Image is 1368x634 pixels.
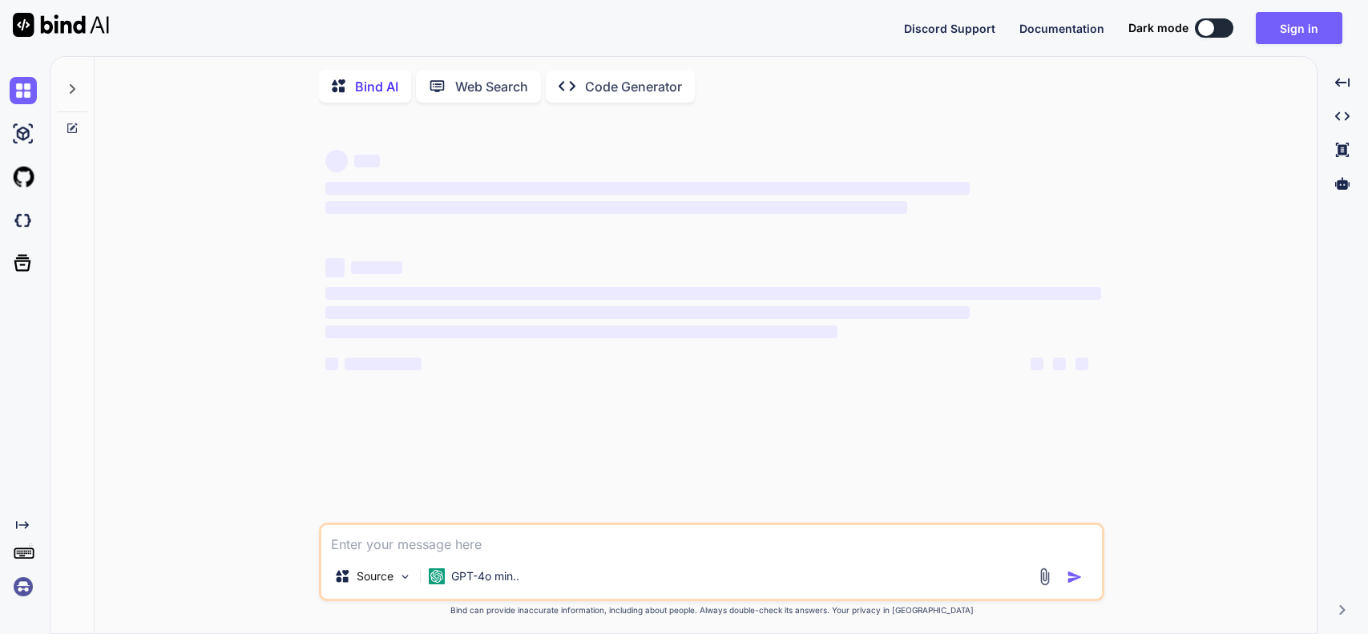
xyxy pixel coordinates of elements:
p: Source [357,568,393,584]
img: githubLight [10,164,37,191]
span: Discord Support [904,22,995,35]
span: ‌ [325,287,1101,300]
img: attachment [1035,567,1054,586]
img: Bind AI [13,13,109,37]
span: Dark mode [1128,20,1188,36]
span: ‌ [325,201,907,214]
span: ‌ [345,357,422,370]
img: GPT-4o mini [429,568,445,584]
button: Discord Support [904,20,995,37]
img: Pick Models [398,570,412,584]
p: Bind can provide inaccurate information, including about people. Always double-check its answers.... [319,604,1104,616]
span: ‌ [1031,357,1043,370]
span: ‌ [351,261,402,274]
span: ‌ [354,155,380,168]
p: Code Generator [585,77,682,96]
p: Web Search [455,77,528,96]
p: Bind AI [355,77,398,96]
span: ‌ [325,258,345,277]
img: icon [1067,569,1083,585]
p: GPT-4o min.. [451,568,519,584]
img: ai-studio [10,120,37,147]
img: darkCloudIdeIcon [10,207,37,234]
button: Sign in [1256,12,1342,44]
img: chat [10,77,37,104]
span: Documentation [1019,22,1104,35]
span: ‌ [325,306,969,319]
span: ‌ [1075,357,1088,370]
span: ‌ [325,182,969,195]
img: signin [10,573,37,600]
span: ‌ [325,357,338,370]
span: ‌ [325,150,348,172]
span: ‌ [1053,357,1066,370]
button: Documentation [1019,20,1104,37]
span: ‌ [325,325,837,338]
